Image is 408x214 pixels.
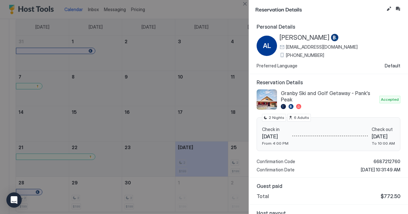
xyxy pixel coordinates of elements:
[372,133,395,140] span: [DATE]
[255,5,384,13] span: Reservation Details
[385,5,393,13] button: Edit reservation
[257,193,269,199] span: Total
[381,193,400,199] span: $772.50
[257,79,400,86] span: Reservation Details
[262,141,288,146] span: From 4:00 PM
[6,192,22,208] div: Open Intercom Messenger
[372,141,395,146] span: To 10:00 AM
[263,41,271,51] span: AL
[394,5,402,13] button: Inbox
[381,97,399,102] span: Accepted
[257,63,297,69] span: Preferred Language
[372,127,395,132] span: Check out
[286,52,324,58] span: [PHONE_NUMBER]
[374,159,400,164] span: 6687212760
[385,63,400,69] span: Default
[257,183,400,189] span: Guest paid
[280,34,330,42] span: [PERSON_NAME]
[294,115,309,121] span: 6 Adults
[257,159,295,164] span: Confirmation Code
[262,127,288,132] span: Check in
[286,44,358,50] span: [EMAIL_ADDRESS][DOMAIN_NAME]
[257,24,400,30] span: Personal Details
[257,167,295,173] span: Confirmation Date
[262,133,288,140] span: [DATE]
[257,89,277,110] div: listing image
[281,90,377,103] span: Granby Ski and Golf Getaway - Pank's Peak
[269,115,284,121] span: 2 Nights
[361,167,400,173] span: [DATE] 10:31:49 AM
